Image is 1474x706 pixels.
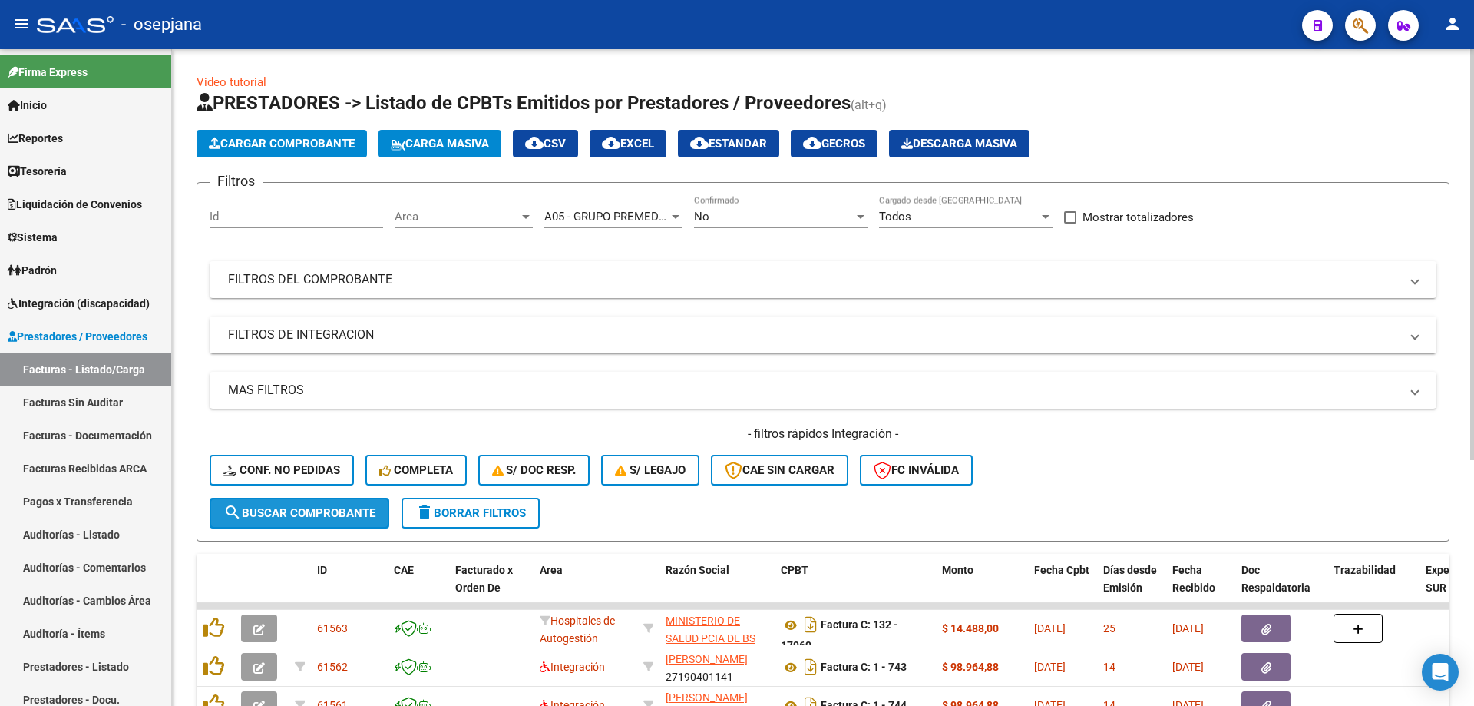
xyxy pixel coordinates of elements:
[659,554,775,621] datatable-header-cell: Razón Social
[540,564,563,576] span: Area
[1241,564,1310,594] span: Doc Respaldatoria
[513,130,578,157] button: CSV
[210,317,1436,353] mat-expansion-panel-header: FILTROS DE INTEGRACION
[365,455,467,486] button: Completa
[602,137,654,151] span: EXCEL
[803,134,821,152] mat-icon: cloud_download
[775,554,936,621] datatable-header-cell: CPBT
[1034,622,1066,635] span: [DATE]
[711,455,848,486] button: CAE SIN CARGAR
[1034,564,1089,576] span: Fecha Cpbt
[210,171,263,192] h3: Filtros
[197,75,266,89] a: Video tutorial
[8,130,63,147] span: Reportes
[478,455,590,486] button: S/ Doc Resp.
[492,463,577,477] span: S/ Doc Resp.
[525,137,566,151] span: CSV
[228,326,1400,343] mat-panel-title: FILTROS DE INTEGRACION
[317,661,348,673] span: 61562
[540,615,615,645] span: Hospitales de Autogestión
[1097,554,1166,621] datatable-header-cell: Días desde Emisión
[851,98,887,112] span: (alt+q)
[602,134,620,152] mat-icon: cloud_download
[1034,661,1066,673] span: [DATE]
[678,130,779,157] button: Estandar
[942,564,973,576] span: Monto
[781,564,808,576] span: CPBT
[228,271,1400,288] mat-panel-title: FILTROS DEL COMPROBANTE
[690,137,767,151] span: Estandar
[210,426,1436,442] h4: - filtros rápidos Integración -
[690,134,709,152] mat-icon: cloud_download
[942,622,999,635] strong: $ 14.488,00
[879,210,911,224] span: Todos
[395,210,519,224] span: Area
[725,463,834,477] span: CAE SIN CARGAR
[1103,661,1115,673] span: 14
[666,615,755,662] span: MINISTERIO DE SALUD PCIA DE BS AS
[544,210,669,224] span: A05 - GRUPO PREMEDIC
[1172,661,1204,673] span: [DATE]
[391,137,489,151] span: Carga Masiva
[210,261,1436,298] mat-expansion-panel-header: FILTROS DEL COMPROBANTE
[1166,554,1235,621] datatable-header-cell: Fecha Recibido
[402,498,540,529] button: Borrar Filtros
[388,554,449,621] datatable-header-cell: CAE
[8,262,57,279] span: Padrón
[8,196,142,213] span: Liquidación de Convenios
[121,8,202,41] span: - osepjana
[801,612,821,637] i: Descargar documento
[455,564,513,594] span: Facturado x Orden De
[666,651,768,683] div: 27190401141
[889,130,1029,157] button: Descarga Masiva
[223,506,375,520] span: Buscar Comprobante
[1172,564,1215,594] span: Fecha Recibido
[889,130,1029,157] app-download-masive: Descarga masiva de comprobantes (adjuntos)
[8,97,47,114] span: Inicio
[1422,654,1459,691] div: Open Intercom Messenger
[534,554,637,621] datatable-header-cell: Area
[1172,622,1204,635] span: [DATE]
[8,163,67,180] span: Tesorería
[901,137,1017,151] span: Descarga Masiva
[1028,554,1097,621] datatable-header-cell: Fecha Cpbt
[378,130,501,157] button: Carga Masiva
[223,463,340,477] span: Conf. no pedidas
[317,622,348,635] span: 61563
[666,691,748,704] span: [PERSON_NAME]
[210,455,354,486] button: Conf. no pedidas
[803,137,865,151] span: Gecros
[1443,15,1462,33] mat-icon: person
[311,554,388,621] datatable-header-cell: ID
[936,554,1028,621] datatable-header-cell: Monto
[415,506,526,520] span: Borrar Filtros
[8,64,88,81] span: Firma Express
[197,92,851,114] span: PRESTADORES -> Listado de CPBTs Emitidos por Prestadores / Proveedores
[379,463,453,477] span: Completa
[8,328,147,345] span: Prestadores / Proveedores
[666,612,768,645] div: 30626983398
[791,130,877,157] button: Gecros
[317,564,327,576] span: ID
[1334,564,1396,576] span: Trazabilidad
[694,210,709,224] span: No
[8,229,58,246] span: Sistema
[8,295,150,312] span: Integración (discapacidad)
[1103,622,1115,635] span: 25
[590,130,666,157] button: EXCEL
[197,130,367,157] button: Cargar Comprobante
[415,503,434,522] mat-icon: delete
[666,653,748,665] span: [PERSON_NAME]
[1082,208,1194,227] span: Mostrar totalizadores
[1327,554,1419,621] datatable-header-cell: Trazabilidad
[394,564,414,576] span: CAE
[525,134,544,152] mat-icon: cloud_download
[210,498,389,529] button: Buscar Comprobante
[210,372,1436,409] mat-expansion-panel-header: MAS FILTROS
[1103,564,1157,594] span: Días desde Emisión
[209,137,355,151] span: Cargar Comprobante
[223,503,242,522] mat-icon: search
[801,655,821,679] i: Descargar documento
[874,463,959,477] span: FC Inválida
[781,619,898,652] strong: Factura C: 132 - 17969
